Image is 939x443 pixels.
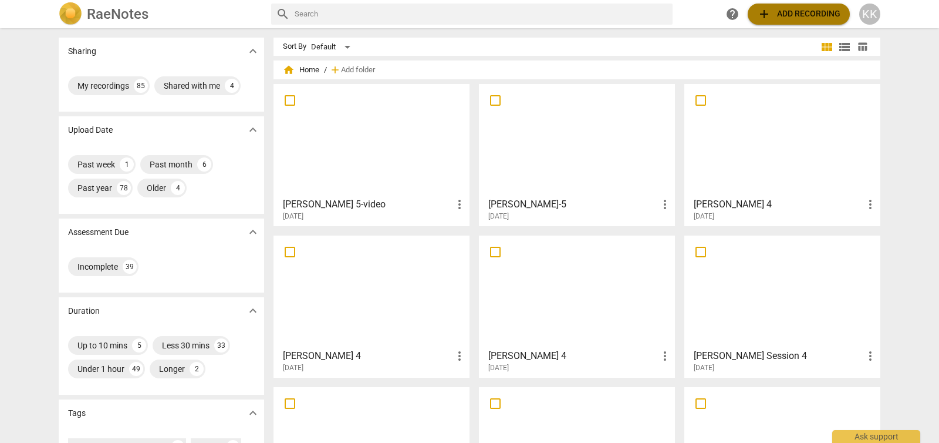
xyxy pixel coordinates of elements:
span: view_list [837,40,852,54]
span: add [329,64,341,76]
span: [DATE] [488,363,509,373]
div: Up to 10 mins [77,340,127,351]
span: [DATE] [694,363,714,373]
span: [DATE] [283,363,303,373]
a: [PERSON_NAME] 4[DATE] [688,88,876,221]
div: 39 [123,260,137,274]
span: [DATE] [694,212,714,221]
div: 78 [117,181,131,195]
span: more_vert [452,349,467,363]
div: Past year [77,182,112,194]
span: home [283,64,295,76]
h2: RaeNotes [87,6,148,22]
button: List view [836,38,853,56]
h3: Michael Ross 5-video [283,197,452,212]
a: LogoRaeNotes [59,2,262,26]
div: Past week [77,159,115,170]
span: Home [283,64,319,76]
a: [PERSON_NAME] 5-video[DATE] [278,88,465,221]
span: more_vert [863,349,877,363]
span: more_vert [452,197,467,212]
div: 33 [214,338,228,353]
span: more_vert [658,349,672,363]
p: Upload Date [68,124,113,136]
div: Default [311,38,354,56]
button: Table view [853,38,871,56]
span: [DATE] [488,212,509,221]
div: Sort By [283,42,306,51]
span: / [324,66,327,75]
a: Help [722,4,743,25]
div: My recordings [77,80,129,92]
p: Sharing [68,45,96,58]
span: expand_more [246,44,260,58]
p: Tags [68,407,86,419]
h3: Kim Duckett 4 [488,349,658,363]
h3: Maria DiPasquantonio 4 [694,197,863,212]
div: Ask support [832,430,920,443]
div: 4 [171,181,185,195]
div: Longer [159,363,185,375]
img: Logo [59,2,82,26]
div: 2 [190,362,204,376]
span: more_vert [658,197,672,212]
div: 6 [197,157,211,172]
button: Show more [244,302,262,320]
p: Duration [68,305,100,317]
div: Older [147,182,166,194]
span: help [725,7,739,21]
div: 85 [134,79,148,93]
button: Show more [244,121,262,139]
div: 49 [129,362,143,376]
a: [PERSON_NAME] 4[DATE] [483,240,671,372]
span: [DATE] [283,212,303,221]
h3: Rhianna Quinn Roddy Session 4 [694,349,863,363]
button: Tile view [818,38,836,56]
div: 1 [120,157,134,172]
button: Show more [244,223,262,241]
div: 5 [132,338,146,353]
h3: rachel-honoway-5 [488,197,658,212]
a: [PERSON_NAME] Session 4[DATE] [688,240,876,372]
span: expand_more [246,123,260,137]
div: Incomplete [77,261,118,273]
button: Upload [748,4,850,25]
span: expand_more [246,304,260,318]
p: Assessment Due [68,226,129,239]
input: Search [295,5,668,24]
div: Under 1 hour [77,363,124,375]
button: Show more [244,404,262,422]
span: expand_more [246,406,260,420]
span: Add folder [341,66,375,75]
button: KK [859,4,880,25]
span: add [757,7,771,21]
span: Add recording [757,7,840,21]
div: Less 30 mins [162,340,210,351]
a: [PERSON_NAME]-5[DATE] [483,88,671,221]
span: table_chart [857,41,868,52]
button: Show more [244,42,262,60]
div: Past month [150,159,192,170]
span: more_vert [863,197,877,212]
a: [PERSON_NAME] 4[DATE] [278,240,465,372]
span: view_module [820,40,834,54]
div: 4 [225,79,239,93]
span: search [276,7,290,21]
span: expand_more [246,225,260,239]
div: Shared with me [164,80,220,92]
h3: Lu Pereira 4 [283,349,452,363]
